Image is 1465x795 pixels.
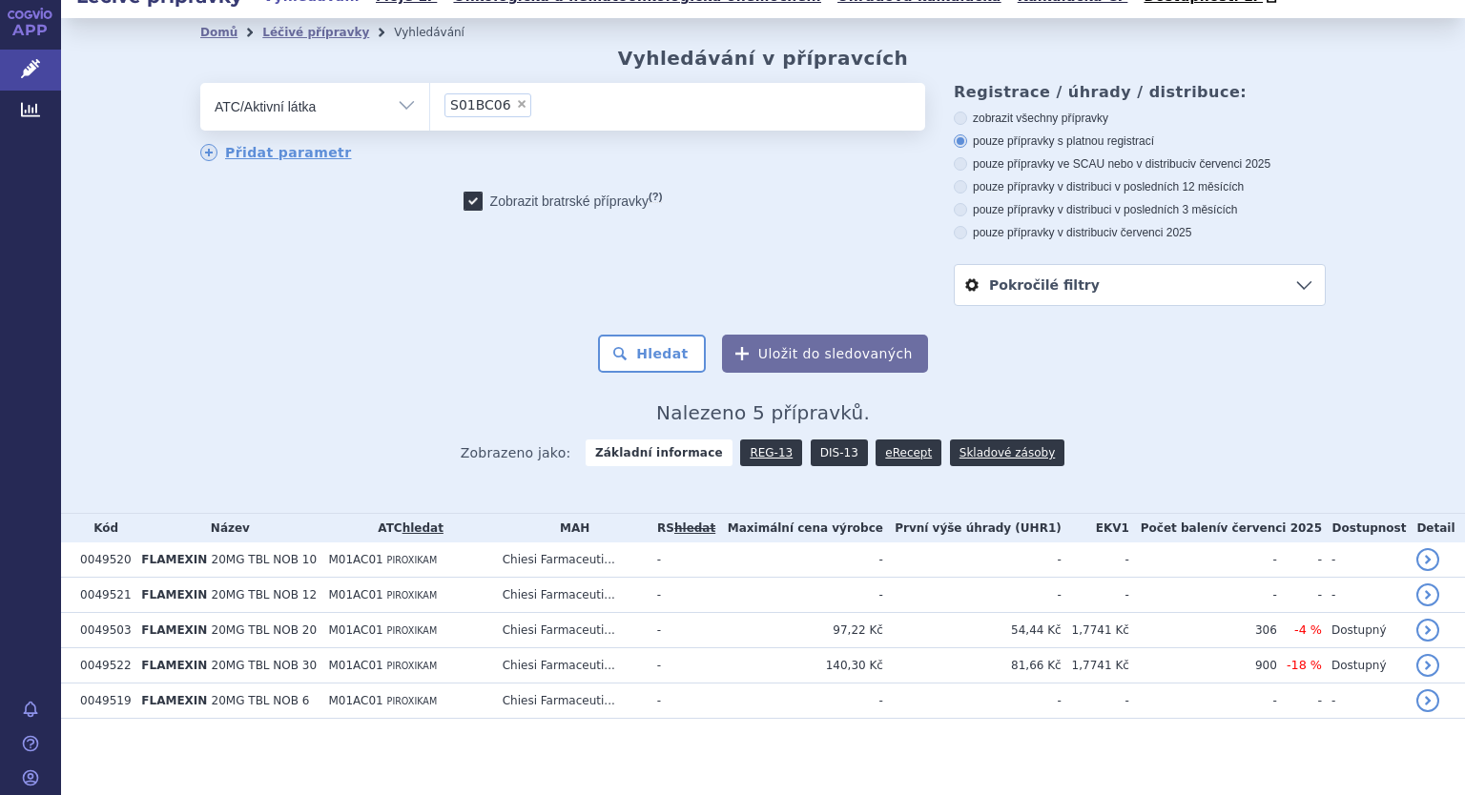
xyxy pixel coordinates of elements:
td: Dostupný [1322,613,1407,648]
td: 97,22 Kč [716,613,883,648]
span: FLAMEXIN [141,588,207,601]
th: EKV1 [1062,514,1129,542]
span: v červenci 2025 [1190,157,1270,171]
a: detail [1416,654,1439,677]
button: Hledat [598,335,706,373]
td: - [716,578,883,613]
span: S01BC06 [450,98,511,112]
td: Chiesi Farmaceuti... [493,613,648,648]
td: 306 [1129,613,1277,648]
a: REG-13 [740,439,802,466]
span: PIROXIKAM [387,696,438,706]
td: - [1277,683,1322,719]
td: - [1322,578,1407,613]
span: M01AC01 [328,694,382,707]
span: FLAMEXIN [141,553,207,566]
td: - [1277,542,1322,578]
h3: Registrace / úhrady / distribuce: [954,83,1326,101]
td: - [648,578,716,613]
td: - [1062,683,1129,719]
a: Léčivé přípravky [262,26,369,39]
a: DIS-13 [811,439,868,466]
td: - [883,683,1062,719]
td: - [648,648,716,683]
td: - [648,613,716,648]
h2: Vyhledávání v přípravcích [618,47,909,70]
td: - [648,683,716,719]
td: 140,30 Kč [716,648,883,683]
td: - [1322,683,1407,719]
th: Dostupnost [1322,514,1407,542]
th: Počet balení [1129,514,1322,542]
td: 0049520 [71,542,132,578]
td: 0049522 [71,648,132,683]
td: 1,7741 Kč [1062,613,1129,648]
a: detail [1416,583,1439,606]
th: ATC [319,514,492,542]
span: 20MG TBL NOB 12 [212,588,318,601]
a: Domů [200,26,237,39]
span: 20MG TBL NOB 10 [212,553,318,566]
label: pouze přípravky v distribuci v posledních 3 měsících [954,202,1326,217]
td: 54,44 Kč [883,613,1062,648]
span: M01AC01 [328,588,382,601]
a: vyhledávání neobsahuje žádnou platnou referenční skupinu [674,521,715,535]
span: -4 % [1294,622,1322,637]
td: - [883,578,1062,613]
label: pouze přípravky ve SCAU nebo v distribuci [954,156,1326,172]
td: Dostupný [1322,648,1407,683]
a: detail [1416,689,1439,712]
td: - [716,683,883,719]
td: - [883,542,1062,578]
a: detail [1416,619,1439,642]
td: - [1062,578,1129,613]
del: hledat [674,521,715,535]
strong: Základní informace [586,439,732,466]
abbr: (?) [649,191,662,203]
td: 900 [1129,648,1277,683]
td: Chiesi Farmaceuti... [493,648,648,683]
td: 1,7741 Kč [1062,648,1129,683]
th: První výše úhrady (UHR1) [883,514,1062,542]
button: Uložit do sledovaných [722,335,928,373]
td: 0049519 [71,683,132,719]
th: Kód [71,514,132,542]
td: 0049521 [71,578,132,613]
span: FLAMEXIN [141,694,207,707]
td: - [1322,542,1407,578]
span: FLAMEXIN [141,623,207,637]
th: Název [132,514,319,542]
span: FLAMEXIN [141,659,207,672]
td: Chiesi Farmaceuti... [493,578,648,613]
span: PIROXIKAM [387,555,438,565]
span: Nalezeno 5 přípravků. [656,401,870,424]
td: 0049503 [71,613,132,648]
td: - [1129,542,1277,578]
input: S01BC06 [537,92,547,116]
label: Zobrazit bratrské přípravky [464,192,663,211]
th: Detail [1407,514,1465,542]
span: 20MG TBL NOB 30 [212,659,318,672]
a: Přidat parametr [200,144,352,161]
span: PIROXIKAM [387,661,438,671]
label: pouze přípravky v distribuci [954,225,1326,240]
label: zobrazit všechny přípravky [954,111,1326,126]
a: eRecept [876,439,941,466]
label: pouze přípravky v distribuci v posledních 12 měsících [954,179,1326,194]
span: M01AC01 [328,553,382,566]
td: - [648,542,716,578]
span: PIROXIKAM [387,590,438,601]
td: - [716,542,883,578]
a: hledat [402,521,444,535]
li: Vyhledávání [394,18,489,47]
a: Skladové zásoby [950,439,1064,466]
td: - [1062,542,1129,578]
td: - [1129,578,1277,613]
td: - [1129,683,1277,719]
span: -18 % [1287,658,1322,672]
span: v červenci 2025 [1221,521,1322,535]
span: PIROXIKAM [387,625,438,636]
td: - [1277,578,1322,613]
td: Chiesi Farmaceuti... [493,683,648,719]
span: M01AC01 [328,623,382,637]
